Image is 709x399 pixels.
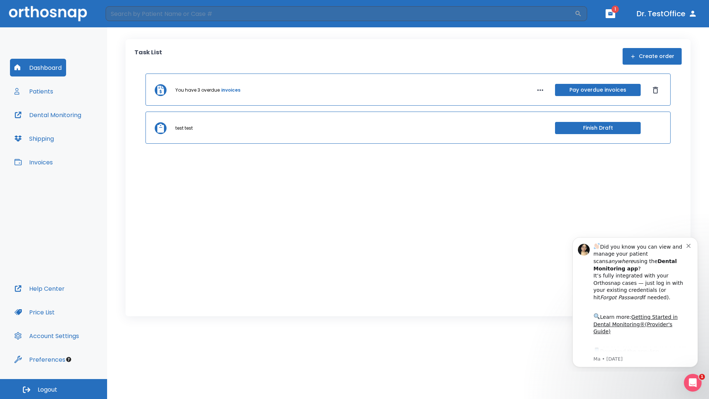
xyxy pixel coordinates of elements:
[10,82,58,100] button: Patients
[9,6,87,21] img: Orthosnap
[561,231,709,372] iframe: Intercom notifications message
[65,356,72,363] div: Tooltip anchor
[634,7,700,20] button: Dr. TestOffice
[10,59,66,76] button: Dashboard
[10,303,59,321] button: Price List
[32,125,125,132] p: Message from Ma, sent 6w ago
[125,11,131,17] button: Dismiss notification
[684,374,702,392] iframe: Intercom live chat
[650,84,661,96] button: Dismiss
[175,125,193,132] p: test test
[555,122,641,134] button: Finish Draft
[699,374,705,380] span: 1
[612,6,619,13] span: 1
[10,153,57,171] button: Invoices
[10,106,86,124] button: Dental Monitoring
[32,116,125,154] div: Download the app: | ​ Let us know if you need help getting started!
[38,386,57,394] span: Logout
[10,280,69,297] button: Help Center
[555,84,641,96] button: Pay overdue invoices
[10,130,58,147] button: Shipping
[10,327,83,345] button: Account Settings
[10,351,70,368] button: Preferences
[221,87,240,93] a: invoices
[623,48,682,65] button: Create order
[134,48,162,65] p: Task List
[175,87,220,93] p: You have 3 overdue
[32,118,98,131] a: App Store
[106,6,575,21] input: Search by Patient Name or Case #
